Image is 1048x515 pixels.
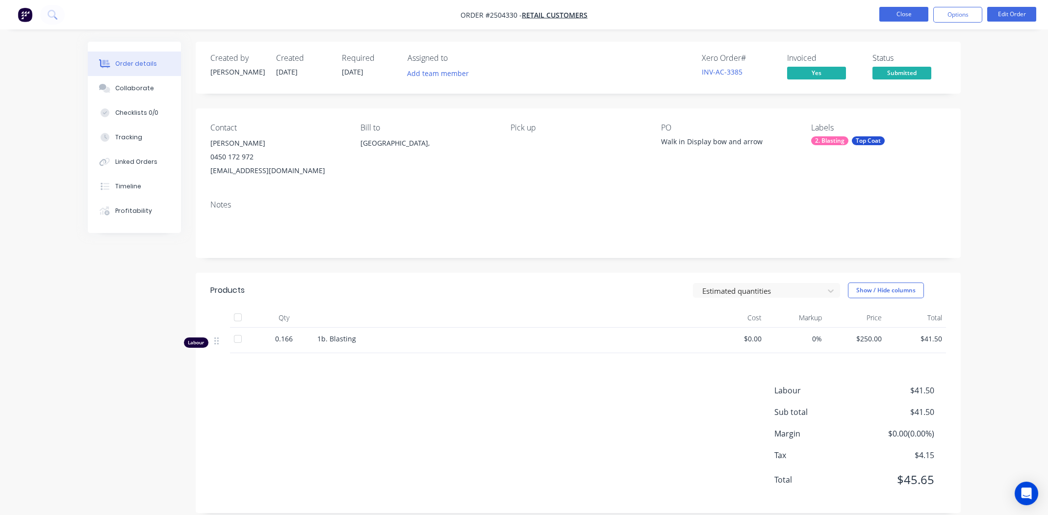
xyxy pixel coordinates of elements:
div: Status [872,53,946,63]
button: Submitted [872,67,931,81]
button: Add team member [408,67,474,80]
div: Notes [210,200,946,209]
span: $250.00 [830,334,882,344]
div: Labels [811,123,946,132]
div: Walk in Display bow and arrow [661,136,784,150]
span: Labour [774,385,862,396]
span: Margin [774,428,862,439]
div: Invoiced [787,53,861,63]
span: $41.50 [861,385,934,396]
div: Pick up [511,123,645,132]
a: INV-AC-3385 [702,67,742,77]
span: $0.00 ( 0.00 %) [861,428,934,439]
span: 1b. Blasting [317,334,356,343]
button: Edit Order [987,7,1036,22]
img: Factory [18,7,32,22]
div: [PERSON_NAME] [210,67,264,77]
button: Close [879,7,928,22]
div: Tracking [115,133,142,142]
span: [DATE] [342,67,363,77]
div: Created [276,53,330,63]
div: Qty [255,308,313,328]
div: 2. Blasting [811,136,848,145]
div: [EMAIL_ADDRESS][DOMAIN_NAME] [210,164,345,178]
div: Top Coat [852,136,885,145]
div: [PERSON_NAME]0450 172 972[EMAIL_ADDRESS][DOMAIN_NAME] [210,136,345,178]
button: Tracking [88,125,181,150]
button: Checklists 0/0 [88,101,181,125]
span: $41.50 [861,406,934,418]
div: Labour [184,337,208,348]
div: Price [826,308,886,328]
div: [GEOGRAPHIC_DATA], [360,136,495,150]
span: $41.50 [890,334,942,344]
div: Total [886,308,946,328]
span: Sub total [774,406,862,418]
button: Linked Orders [88,150,181,174]
div: PO [661,123,795,132]
div: Order details [115,59,156,68]
span: 0% [769,334,822,344]
div: [GEOGRAPHIC_DATA], [360,136,495,168]
a: Retail Customers [522,10,588,20]
span: [DATE] [276,67,298,77]
span: Yes [787,67,846,79]
div: [PERSON_NAME] [210,136,345,150]
button: Options [933,7,982,23]
div: Required [342,53,396,63]
div: Xero Order # [702,53,775,63]
button: Collaborate [88,76,181,101]
div: 0450 172 972 [210,150,345,164]
span: $45.65 [861,471,934,489]
div: Markup [766,308,826,328]
span: $4.15 [861,449,934,461]
div: Timeline [115,182,141,191]
div: Assigned to [408,53,506,63]
span: Order #2504330 - [460,10,522,20]
button: Show / Hide columns [848,283,924,298]
div: Profitability [115,206,152,215]
button: Order details [88,51,181,76]
span: Tax [774,449,862,461]
div: Created by [210,53,264,63]
div: Cost [706,308,766,328]
div: Contact [210,123,345,132]
div: Open Intercom Messenger [1015,482,1038,505]
button: Profitability [88,199,181,223]
div: Collaborate [115,84,153,93]
span: $0.00 [710,334,762,344]
span: 0.166 [275,334,293,344]
button: Add team member [402,67,474,80]
div: Products [210,284,245,296]
div: Linked Orders [115,157,157,166]
span: Total [774,474,862,486]
div: Bill to [360,123,495,132]
button: Timeline [88,174,181,199]
span: Submitted [872,67,931,79]
div: Checklists 0/0 [115,108,158,117]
